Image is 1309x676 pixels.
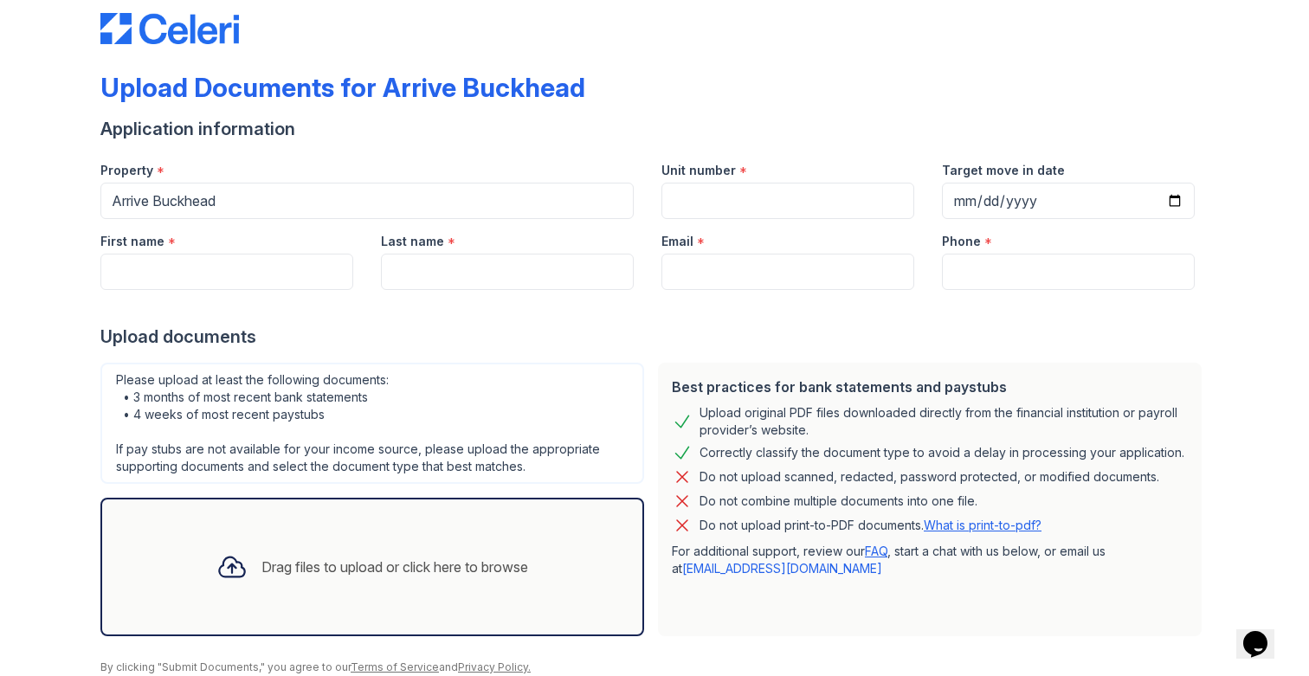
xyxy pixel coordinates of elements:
[700,442,1184,463] div: Correctly classify the document type to avoid a delay in processing your application.
[700,517,1041,534] p: Do not upload print-to-PDF documents.
[672,543,1188,577] p: For additional support, review our , start a chat with us below, or email us at
[100,325,1209,349] div: Upload documents
[100,363,644,484] div: Please upload at least the following documents: • 3 months of most recent bank statements • 4 wee...
[351,660,439,673] a: Terms of Service
[865,544,887,558] a: FAQ
[942,162,1065,179] label: Target move in date
[700,467,1159,487] div: Do not upload scanned, redacted, password protected, or modified documents.
[700,491,977,512] div: Do not combine multiple documents into one file.
[100,117,1209,141] div: Application information
[942,233,981,250] label: Phone
[100,72,585,103] div: Upload Documents for Arrive Buckhead
[381,233,444,250] label: Last name
[458,660,531,673] a: Privacy Policy.
[261,557,528,577] div: Drag files to upload or click here to browse
[700,404,1188,439] div: Upload original PDF files downloaded directly from the financial institution or payroll provider’...
[661,162,736,179] label: Unit number
[1236,607,1292,659] iframe: chat widget
[661,233,693,250] label: Email
[100,13,239,44] img: CE_Logo_Blue-a8612792a0a2168367f1c8372b55b34899dd931a85d93a1a3d3e32e68fde9ad4.png
[672,377,1188,397] div: Best practices for bank statements and paystubs
[682,561,882,576] a: [EMAIL_ADDRESS][DOMAIN_NAME]
[924,518,1041,532] a: What is print-to-pdf?
[100,162,153,179] label: Property
[100,233,164,250] label: First name
[100,660,1209,674] div: By clicking "Submit Documents," you agree to our and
